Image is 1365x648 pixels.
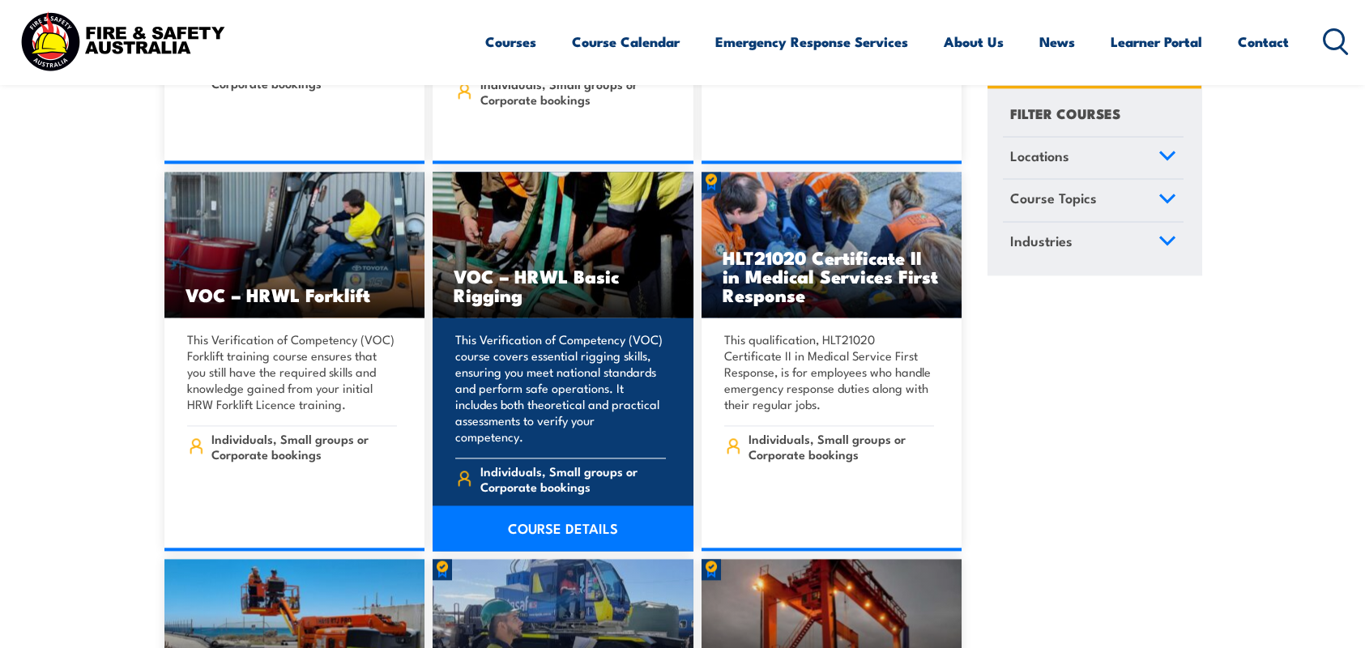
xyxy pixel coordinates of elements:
[211,60,397,91] span: Individuals, Small groups or Corporate bookings
[944,20,1004,63] a: About Us
[572,20,680,63] a: Course Calendar
[485,20,536,63] a: Courses
[1003,222,1184,264] a: Industries
[715,20,908,63] a: Emergency Response Services
[1003,180,1184,222] a: Course Topics
[1010,230,1073,252] span: Industries
[480,463,666,494] span: Individuals, Small groups or Corporate bookings
[454,266,672,304] h3: VOC – HRWL Basic Rigging
[480,76,666,107] span: Individuals, Small groups or Corporate bookings
[455,331,666,445] p: This Verification of Competency (VOC) course covers essential rigging skills, ensuring you meet n...
[1238,20,1289,63] a: Contact
[723,248,941,304] h3: HLT21020 Certificate II in Medical Services First Response
[1010,188,1097,210] span: Course Topics
[186,285,404,304] h3: VOC – HRWL Forklift
[1111,20,1202,63] a: Learner Portal
[749,431,934,462] span: Individuals, Small groups or Corporate bookings
[187,331,398,412] p: This Verification of Competency (VOC) Forklift training course ensures that you still have the re...
[1010,102,1120,124] h4: FILTER COURSES
[702,172,962,318] img: HLT21020 Certificate II in Medical Services First Response
[1010,145,1069,167] span: Locations
[1003,137,1184,179] a: Locations
[1039,20,1075,63] a: News
[164,172,425,318] img: VOC – HRWL Forklift
[211,431,397,462] span: Individuals, Small groups or Corporate bookings
[433,505,693,551] a: COURSE DETAILS
[724,331,935,412] p: This qualification, HLT21020 Certificate II in Medical Service First Response, is for employees w...
[433,172,693,318] img: VOC – HRWL Basic Rigging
